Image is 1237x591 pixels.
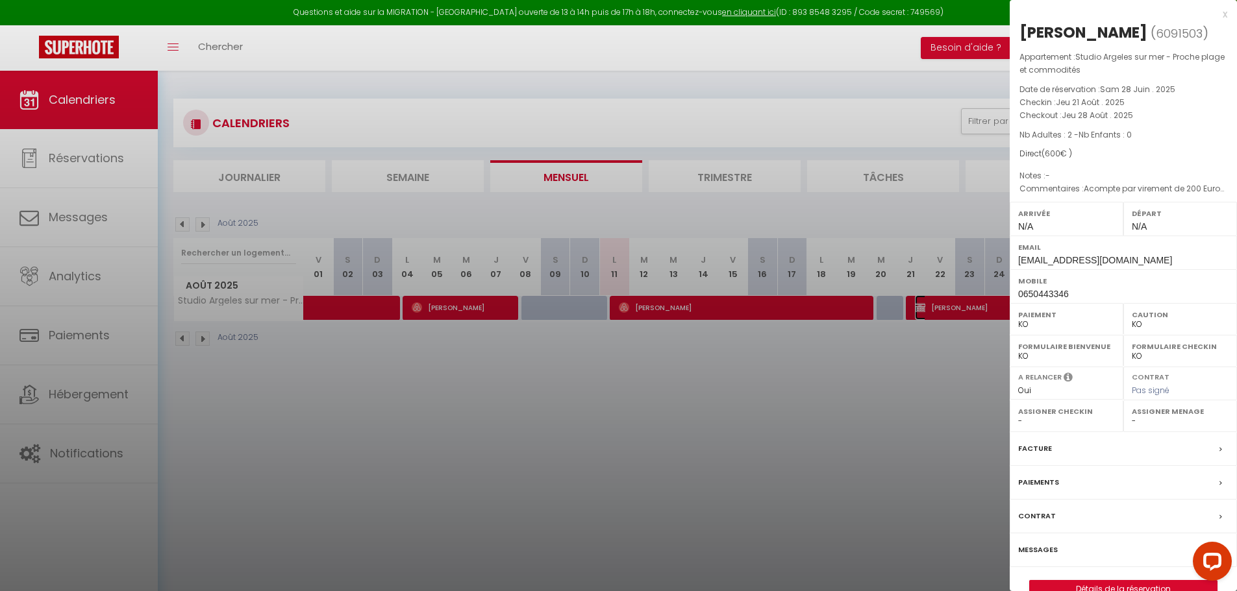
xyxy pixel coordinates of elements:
span: [EMAIL_ADDRESS][DOMAIN_NAME] [1018,255,1172,265]
label: Contrat [1132,372,1169,380]
span: ( € ) [1042,148,1072,159]
span: Pas signé [1132,385,1169,396]
div: Direct [1019,148,1227,160]
p: Checkout : [1019,109,1227,122]
label: Départ [1132,207,1229,220]
span: 600 [1045,148,1060,159]
div: x [1010,6,1227,22]
label: Paiements [1018,476,1059,489]
p: Checkin : [1019,96,1227,109]
span: - [1045,170,1050,181]
label: Mobile [1018,274,1229,287]
label: A relancer [1018,372,1062,383]
i: Sélectionner OUI si vous souhaiter envoyer les séquences de messages post-checkout [1064,372,1073,386]
label: Assigner Checkin [1018,405,1115,418]
label: Arrivée [1018,207,1115,220]
span: Jeu 21 Août . 2025 [1056,97,1125,108]
span: Sam 28 Juin . 2025 [1100,84,1175,95]
span: 6091503 [1156,25,1203,42]
label: Facture [1018,442,1052,455]
label: Caution [1132,308,1229,321]
iframe: LiveChat chat widget [1182,537,1237,591]
p: Commentaires : [1019,182,1227,195]
label: Paiement [1018,308,1115,321]
label: Assigner Menage [1132,405,1229,418]
label: Contrat [1018,509,1056,523]
label: Formulaire Bienvenue [1018,340,1115,353]
label: Email [1018,241,1229,254]
span: Nb Adultes : 2 - [1019,129,1132,140]
span: 0650443346 [1018,289,1069,299]
p: Appartement : [1019,51,1227,77]
span: Studio Argeles sur mer - Proche plage et commodités [1019,51,1225,75]
p: Date de réservation : [1019,83,1227,96]
label: Messages [1018,543,1058,557]
span: Nb Enfants : 0 [1079,129,1132,140]
p: Notes : [1019,169,1227,182]
span: Jeu 28 Août . 2025 [1062,110,1133,121]
label: Formulaire Checkin [1132,340,1229,353]
span: N/A [1132,221,1147,232]
div: [PERSON_NAME] [1019,22,1147,43]
span: N/A [1018,221,1033,232]
span: ( ) [1151,24,1208,42]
